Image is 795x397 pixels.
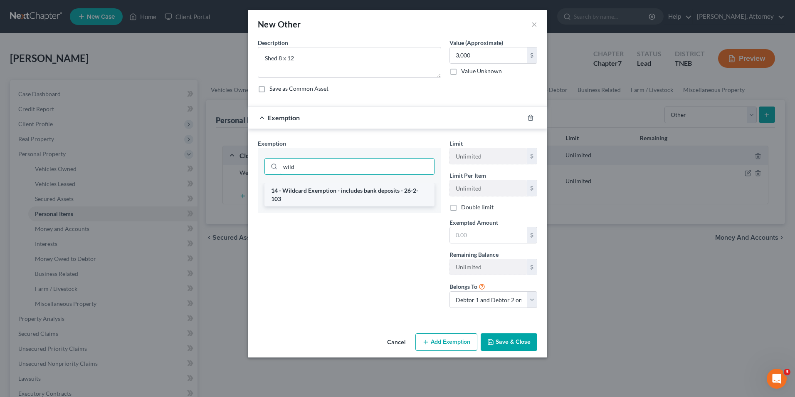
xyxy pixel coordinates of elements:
label: Save as Common Asset [269,84,328,93]
input: -- [450,148,527,164]
span: Exempted Amount [449,219,498,226]
input: 0.00 [450,47,527,63]
input: Search exemption rules... [280,159,434,174]
button: × [531,19,537,29]
div: $ [527,148,537,164]
span: Description [258,39,288,46]
label: Value (Approximate) [449,38,503,47]
div: $ [527,47,537,63]
div: $ [527,227,537,243]
span: Exemption [258,140,286,147]
span: Belongs To [449,283,477,290]
span: Exemption [268,114,300,122]
iframe: Intercom live chat [767,369,787,389]
span: 3 [784,369,790,375]
input: 0.00 [450,227,527,243]
span: Limit [449,140,463,147]
div: New Other [258,18,301,30]
label: Value Unknown [461,67,502,75]
input: -- [450,259,527,275]
li: 14 - Wildcard Exemption - includes bank deposits - 26-2-103 [264,183,435,206]
div: $ [527,259,537,275]
input: -- [450,180,527,196]
button: Save & Close [481,333,537,351]
div: $ [527,180,537,196]
label: Limit Per Item [449,171,486,180]
label: Double limit [461,203,494,211]
button: Cancel [380,334,412,351]
button: Add Exemption [415,333,477,351]
label: Remaining Balance [449,250,499,259]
